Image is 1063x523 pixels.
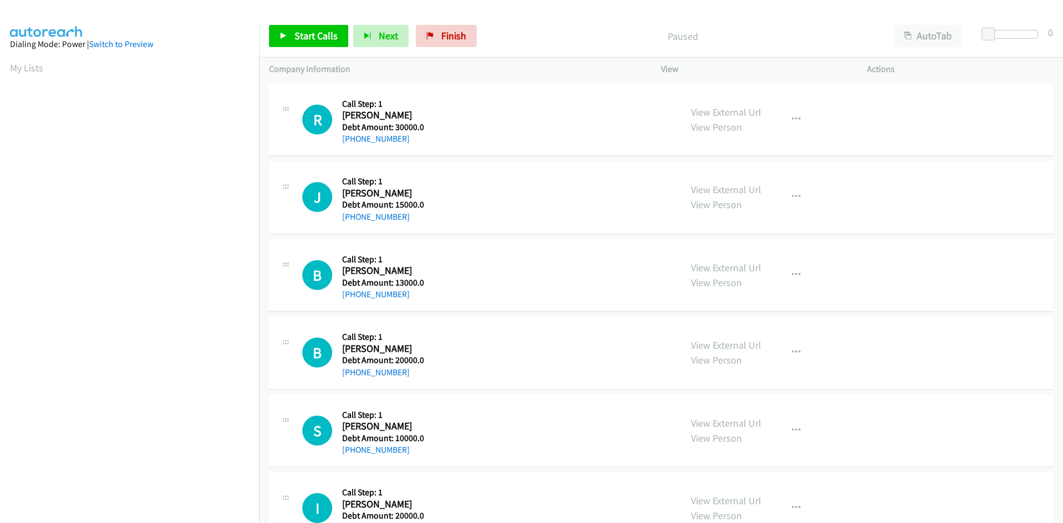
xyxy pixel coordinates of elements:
[691,339,761,351] a: View External Url
[342,367,410,377] a: [PHONE_NUMBER]
[691,432,742,444] a: View Person
[342,420,422,433] h2: [PERSON_NAME]
[379,29,398,42] span: Next
[894,25,962,47] button: AutoTab
[342,510,424,521] h5: Debt Amount: 20000.0
[302,182,332,212] div: The call is yet to be attempted
[342,444,410,455] a: [PHONE_NUMBER]
[302,338,332,367] h1: B
[342,433,424,444] h5: Debt Amount: 10000.0
[342,187,422,200] h2: [PERSON_NAME]
[342,133,410,144] a: [PHONE_NUMBER]
[342,289,410,299] a: [PHONE_NUMBER]
[302,416,332,446] div: The call is yet to be attempted
[10,38,249,51] div: Dialing Mode: Power |
[342,355,424,366] h5: Debt Amount: 20000.0
[342,109,422,122] h2: [PERSON_NAME]
[342,410,424,421] h5: Call Step: 1
[342,99,424,110] h5: Call Step: 1
[691,106,761,118] a: View External Url
[691,509,742,522] a: View Person
[691,276,742,289] a: View Person
[342,176,424,187] h5: Call Step: 1
[269,25,348,47] a: Start Calls
[691,198,742,211] a: View Person
[302,260,332,290] h1: B
[342,199,424,210] h5: Debt Amount: 15000.0
[987,30,1038,39] div: Delay between calls (in seconds)
[1048,25,1053,40] div: 0
[342,343,422,355] h2: [PERSON_NAME]
[342,498,422,511] h2: [PERSON_NAME]
[867,63,1053,76] p: Actions
[691,121,742,133] a: View Person
[342,122,424,133] h5: Debt Amount: 30000.0
[342,332,424,343] h5: Call Step: 1
[302,105,332,134] h1: R
[353,25,409,47] button: Next
[302,260,332,290] div: The call is yet to be attempted
[691,417,761,429] a: View External Url
[691,494,761,507] a: View External Url
[10,61,43,74] a: My Lists
[1031,218,1063,305] iframe: Resource Center
[661,63,847,76] p: View
[342,211,410,222] a: [PHONE_NUMBER]
[302,182,332,212] h1: J
[691,261,761,274] a: View External Url
[302,493,332,523] div: The call is yet to be attempted
[342,277,424,288] h5: Debt Amount: 13000.0
[302,416,332,446] h1: S
[302,493,332,523] h1: I
[89,39,153,49] a: Switch to Preview
[342,254,424,265] h5: Call Step: 1
[342,487,424,498] h5: Call Step: 1
[295,29,338,42] span: Start Calls
[691,354,742,366] a: View Person
[269,63,641,76] p: Company Information
[342,265,422,277] h2: [PERSON_NAME]
[302,338,332,367] div: The call is yet to be attempted
[441,29,466,42] span: Finish
[492,29,874,44] p: Paused
[691,183,761,196] a: View External Url
[416,25,477,47] a: Finish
